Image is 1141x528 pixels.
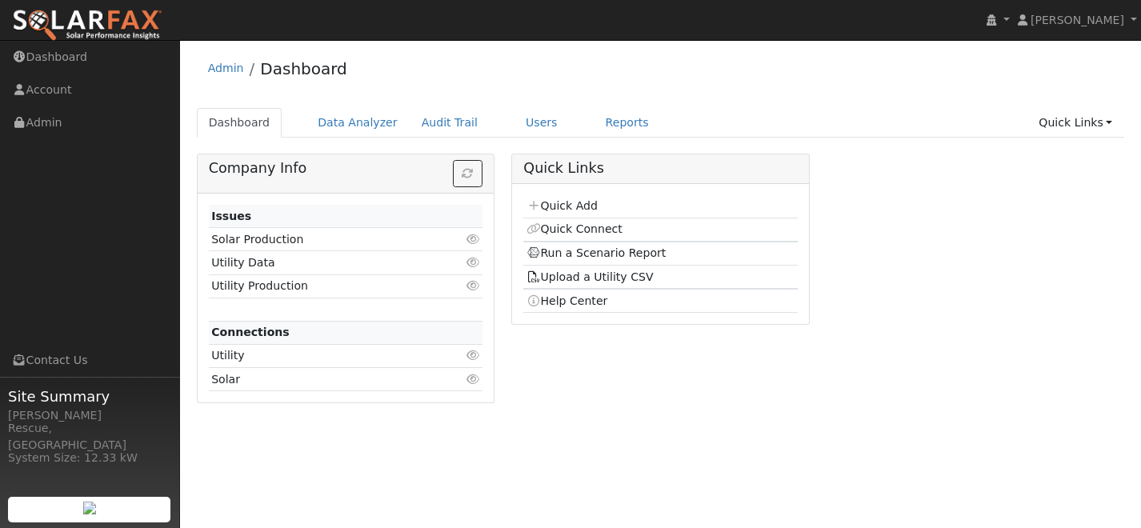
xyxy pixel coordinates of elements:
[526,199,598,212] a: Quick Add
[526,294,608,307] a: Help Center
[209,274,438,298] td: Utility Production
[8,420,171,454] div: Rescue, [GEOGRAPHIC_DATA]
[466,374,480,385] i: Click to view
[8,450,171,466] div: System Size: 12.33 kW
[466,257,480,268] i: Click to view
[211,210,251,222] strong: Issues
[526,222,623,235] a: Quick Connect
[466,350,480,361] i: Click to view
[12,9,162,42] img: SolarFax
[526,270,654,283] a: Upload a Utility CSV
[208,62,244,74] a: Admin
[1031,14,1124,26] span: [PERSON_NAME]
[209,344,438,367] td: Utility
[8,407,171,424] div: [PERSON_NAME]
[209,160,482,177] h5: Company Info
[466,234,480,245] i: Click to view
[83,502,96,514] img: retrieve
[594,108,661,138] a: Reports
[209,228,438,251] td: Solar Production
[1027,108,1124,138] a: Quick Links
[523,160,797,177] h5: Quick Links
[197,108,282,138] a: Dashboard
[526,246,667,259] a: Run a Scenario Report
[209,368,438,391] td: Solar
[466,280,480,291] i: Click to view
[514,108,570,138] a: Users
[306,108,410,138] a: Data Analyzer
[209,251,438,274] td: Utility Data
[211,326,290,338] strong: Connections
[8,386,171,407] span: Site Summary
[410,108,490,138] a: Audit Trail
[260,59,347,78] a: Dashboard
